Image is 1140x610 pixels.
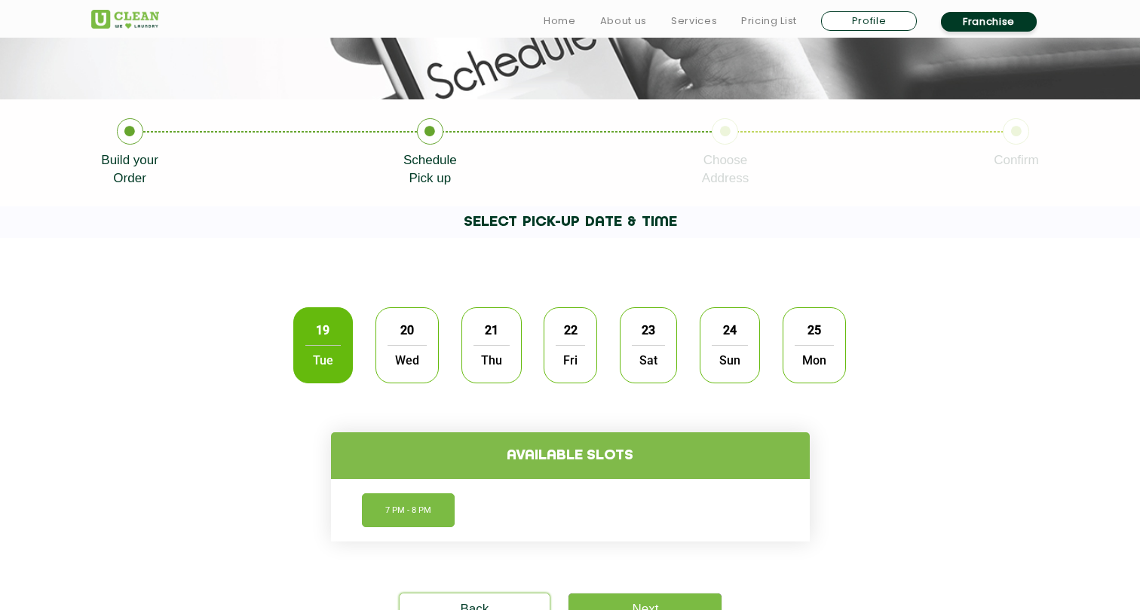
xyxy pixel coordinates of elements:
[600,12,647,30] a: About us
[362,493,455,527] li: 7 PM - 8 PM
[101,151,158,188] p: Build your Order
[544,12,576,30] a: Home
[741,12,797,30] a: Pricing List
[632,345,665,375] span: Sat
[305,345,341,375] span: Tue
[91,10,159,29] img: UClean Laundry and Dry Cleaning
[994,151,1039,169] p: Confirm
[308,316,337,345] span: 19
[716,316,744,345] span: 24
[388,345,427,375] span: Wed
[393,316,421,345] span: 20
[556,316,585,345] span: 22
[114,206,1026,238] h1: SELECT PICK-UP DATE & TIME
[702,151,749,188] p: Choose Address
[477,316,506,345] span: 21
[795,345,834,375] span: Mon
[800,316,829,345] span: 25
[473,345,510,375] span: Thu
[941,12,1037,32] a: Franchise
[712,345,748,375] span: Sun
[403,151,457,188] p: Schedule Pick up
[556,345,585,375] span: Fri
[671,12,717,30] a: Services
[331,432,810,479] h4: Available slots
[821,11,917,31] a: Profile
[634,316,663,345] span: 23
